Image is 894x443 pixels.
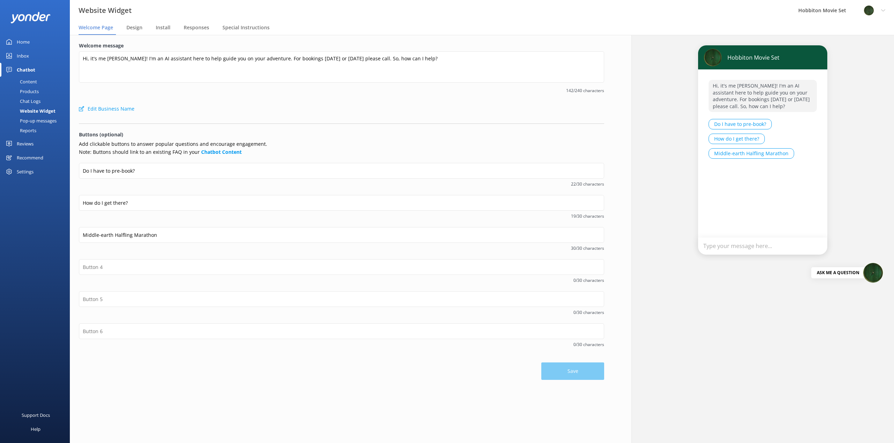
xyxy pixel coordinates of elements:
[4,77,37,87] div: Content
[17,63,35,77] div: Chatbot
[79,309,604,316] span: 0/30 characters
[79,5,132,16] h3: Website Widget
[79,140,604,156] p: Add clickable buttons to answer popular questions and encourage engagement. Note: Buttons should ...
[4,116,57,126] div: Pop-up messages
[4,96,70,106] a: Chat Logs
[79,245,604,251] span: 30/30 characters
[17,151,43,165] div: Recommend
[864,5,874,16] img: 34-1720495293.png
[709,80,817,112] p: Hi, it's me [PERSON_NAME]! I'm an AI assistant here to help guide you on your adventure. For book...
[31,422,41,436] div: Help
[79,102,134,116] button: Edit Business Name
[4,106,70,116] a: Website Widget
[709,134,765,144] button: How do I get there?
[4,87,70,96] a: Products
[698,238,827,255] div: Type your message here...
[79,131,604,138] p: Buttons (optional)
[156,24,170,31] span: Install
[79,341,604,348] span: 0/30 characters
[79,195,604,211] input: Button 2
[4,116,70,126] a: Pop-up messages
[10,12,51,23] img: yonder-white-logo.png
[4,106,56,116] div: Website Widget
[79,24,113,31] span: Welcome Page
[79,291,604,307] input: Button 5
[4,77,70,87] a: Content
[79,51,604,83] textarea: Hi, it's me [PERSON_NAME]! I'm an AI assistant here to help guide you on your adventure. For book...
[703,48,722,67] img: 34-1624233962.png
[4,87,39,96] div: Products
[79,213,604,219] span: 19/30 characters
[79,181,604,187] span: 22/30 characters
[222,24,270,31] span: Special Instructions
[79,227,604,243] input: Button 3
[22,408,50,422] div: Support Docs
[126,24,142,31] span: Design
[184,24,209,31] span: Responses
[79,42,604,50] label: Welcome message
[17,35,30,49] div: Home
[863,262,884,283] img: 34-1624233962.png
[79,323,604,339] input: Button 6
[17,49,29,63] div: Inbox
[811,267,865,278] div: Ask me a question
[709,119,772,129] button: Do I have to pre-book?
[4,126,70,135] a: Reports
[79,259,604,275] input: Button 4
[201,149,242,155] a: Chatbot Content
[709,148,794,159] button: Middle-earth Halfling Marathon
[79,163,604,179] input: Button 1
[722,54,779,61] p: Hobbiton Movie Set
[79,87,604,94] span: 142/240 characters
[4,126,36,135] div: Reports
[4,96,41,106] div: Chat Logs
[17,137,34,151] div: Reviews
[17,165,34,179] div: Settings
[79,277,604,284] span: 0/30 characters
